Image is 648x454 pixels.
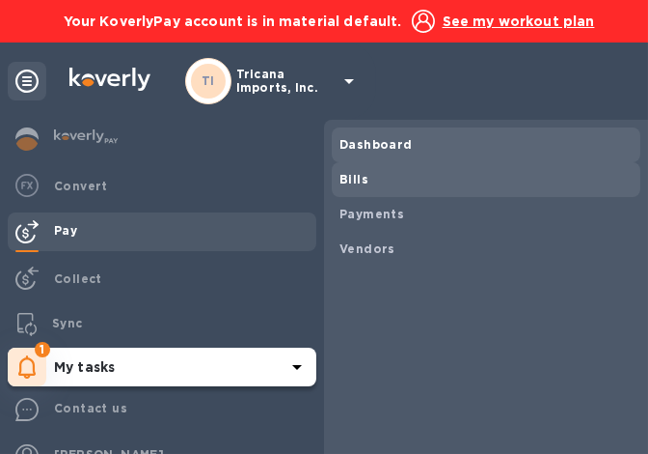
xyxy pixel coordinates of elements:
b: Contact us [54,401,127,415]
b: Bills [339,172,368,186]
p: Tricana Imports, Inc. [236,68,333,95]
b: Your KoverlyPay account is in material default. [64,14,402,29]
b: Dashboard [339,137,413,152]
b: My tasks [54,359,115,375]
b: TI [202,73,215,88]
b: Collect [54,271,102,286]
b: Vendors [339,241,395,256]
u: See my workout plan [443,14,595,29]
b: Pay [54,223,77,238]
img: Logo [69,68,150,91]
img: Foreign exchange [15,174,39,197]
div: Unpin categories [8,62,46,100]
b: Convert [54,179,108,193]
b: Payments [339,207,404,221]
b: Sync [52,316,83,330]
span: 1 [35,342,50,357]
